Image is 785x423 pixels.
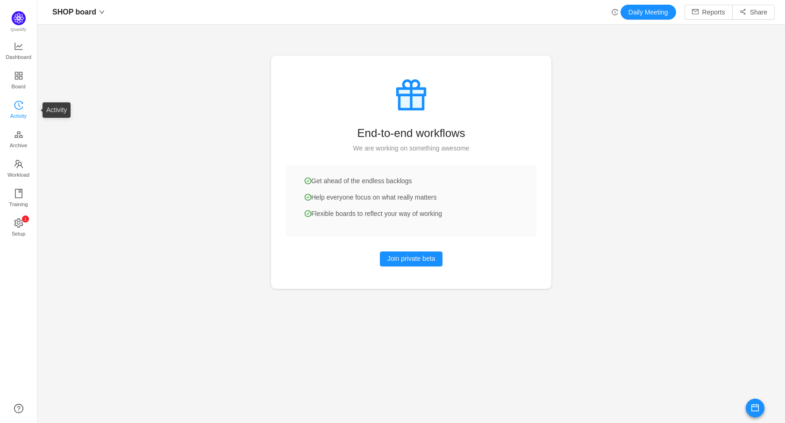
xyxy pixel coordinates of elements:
a: icon: settingSetup [14,219,23,237]
i: icon: team [14,159,23,169]
span: SHOP board [52,5,96,20]
i: icon: history [612,9,618,15]
button: Daily Meeting [621,5,676,20]
i: icon: gold [14,130,23,139]
a: Archive [14,130,23,149]
span: Workload [7,165,29,184]
i: icon: setting [14,218,23,228]
a: Dashboard [14,42,23,61]
span: Dashboard [6,48,31,66]
span: Activity [10,107,27,125]
a: Board [14,72,23,90]
button: icon: mailReports [685,5,733,20]
i: icon: appstore [14,71,23,80]
i: icon: book [14,189,23,198]
span: Quantify [11,27,27,32]
img: Quantify [12,11,26,25]
button: icon: share-altShare [732,5,775,20]
i: icon: down [99,9,105,15]
sup: 1 [22,215,29,222]
i: icon: line-chart [14,42,23,51]
a: Activity [14,101,23,120]
a: icon: question-circle [14,404,23,413]
a: Workload [14,160,23,179]
span: Board [12,77,26,96]
span: Setup [12,224,25,243]
button: icon: calendar [746,399,764,417]
a: Training [14,189,23,208]
span: Archive [10,136,27,155]
span: Training [9,195,28,214]
button: Join private beta [380,251,443,266]
i: icon: history [14,100,23,110]
p: 1 [24,215,26,222]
